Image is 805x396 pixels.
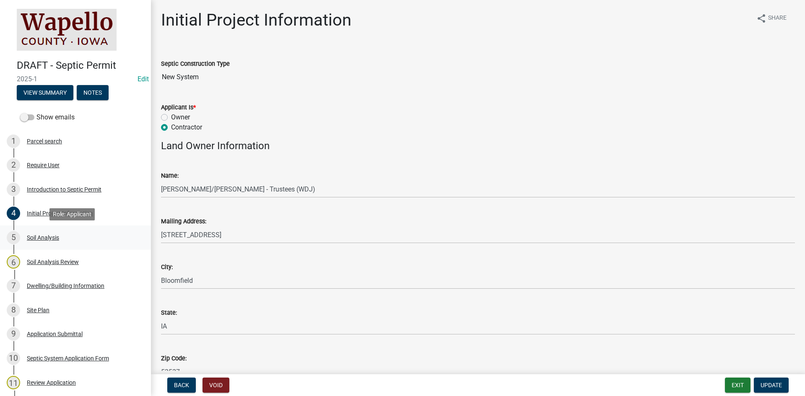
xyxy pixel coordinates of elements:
[161,10,351,30] h1: Initial Project Information
[171,112,190,122] label: Owner
[167,378,196,393] button: Back
[27,259,79,265] div: Soil Analysis Review
[138,75,149,83] a: Edit
[7,231,20,244] div: 5
[7,279,20,292] div: 7
[768,13,787,23] span: Share
[138,75,149,83] wm-modal-confirm: Edit Application Number
[7,158,20,172] div: 2
[161,173,179,179] label: Name:
[27,235,59,241] div: Soil Analysis
[27,210,93,216] div: Initial Project Information
[27,283,104,289] div: Dwelling/Building Information
[7,135,20,148] div: 1
[161,310,177,316] label: State:
[17,60,144,72] h4: DRAFT - Septic Permit
[7,207,20,220] div: 4
[27,380,76,386] div: Review Application
[7,352,20,365] div: 10
[27,186,101,192] div: Introduction to Septic Permit
[761,382,782,388] span: Update
[17,90,73,96] wm-modal-confirm: Summary
[27,162,60,168] div: Require User
[750,10,793,26] button: shareShare
[161,264,173,270] label: City:
[161,356,187,362] label: Zip Code:
[27,307,49,313] div: Site Plan
[7,376,20,389] div: 11
[754,378,789,393] button: Update
[756,13,766,23] i: share
[7,303,20,317] div: 8
[77,90,109,96] wm-modal-confirm: Notes
[161,219,206,225] label: Mailing Address:
[161,140,795,152] h4: Land Owner Information
[7,255,20,269] div: 6
[725,378,750,393] button: Exit
[174,382,189,388] span: Back
[49,208,95,220] div: Role: Applicant
[20,112,75,122] label: Show emails
[27,331,83,337] div: Application Submittal
[27,355,109,361] div: Septic System Application Form
[7,183,20,196] div: 3
[161,61,230,67] label: Septic Construction Type
[161,105,196,111] label: Applicant Is
[17,85,73,100] button: View Summary
[77,85,109,100] button: Notes
[7,327,20,341] div: 9
[17,75,134,83] span: 2025-1
[27,138,62,144] div: Parcel search
[171,122,202,132] label: Contractor
[203,378,229,393] button: Void
[17,9,117,51] img: Wapello County, Iowa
